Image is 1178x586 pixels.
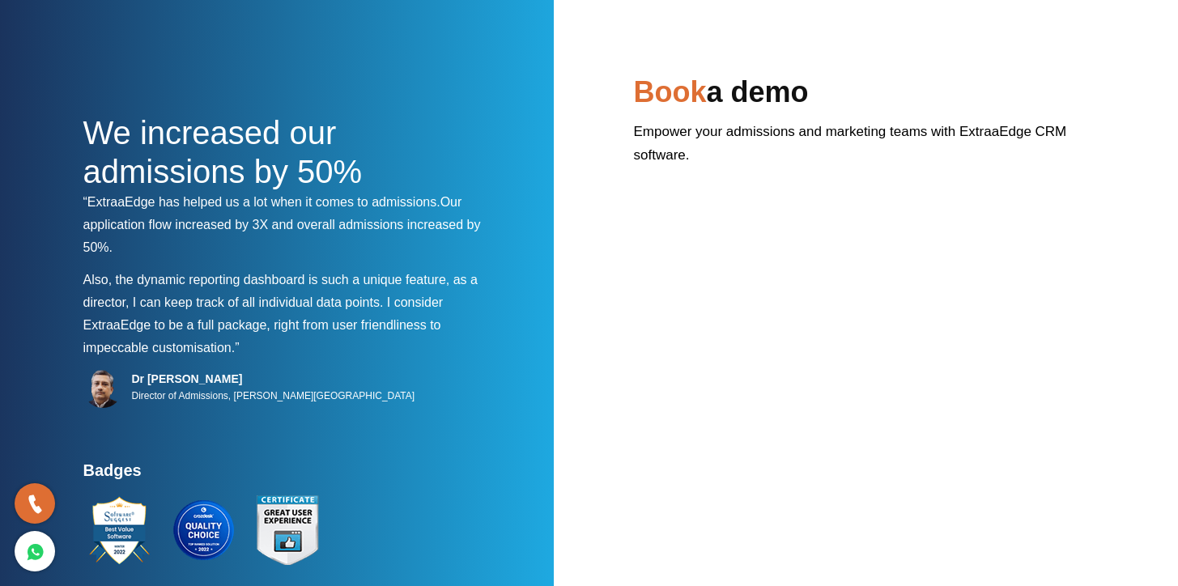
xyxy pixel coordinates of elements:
[83,461,496,490] h4: Badges
[83,195,481,254] span: Our application flow increased by 3X and overall admissions increased by 50%.
[83,195,440,209] span: “ExtraaEdge has helped us a lot when it comes to admissions.
[132,386,415,406] p: Director of Admissions, [PERSON_NAME][GEOGRAPHIC_DATA]
[83,295,444,355] span: I consider ExtraaEdge to be a full package, right from user friendliness to impeccable customisat...
[83,273,478,309] span: Also, the dynamic reporting dashboard is such a unique feature, as a director, I can keep track o...
[83,115,363,189] span: We increased our admissions by 50%
[634,75,707,108] span: Book
[634,73,1095,120] h2: a demo
[132,372,415,386] h5: Dr [PERSON_NAME]
[634,120,1095,179] p: Empower your admissions and marketing teams with ExtraaEdge CRM software.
